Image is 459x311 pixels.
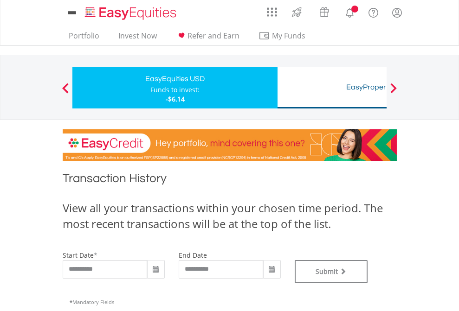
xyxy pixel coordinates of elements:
[70,298,114,305] span: Mandatory Fields
[259,30,319,42] span: My Funds
[63,129,397,161] img: EasyCredit Promotion Banner
[63,200,397,232] div: View all your transactions within your chosen time period. The most recent transactions will be a...
[115,31,161,45] a: Invest Now
[338,2,362,21] a: Notifications
[187,31,239,41] span: Refer and Earn
[172,31,243,45] a: Refer and Earn
[166,95,185,103] span: -$6.14
[179,251,207,260] label: end date
[310,2,338,19] a: Vouchers
[317,5,332,19] img: vouchers-v2.svg
[78,72,272,85] div: EasyEquities USD
[83,6,180,21] img: EasyEquities_Logo.png
[63,170,397,191] h1: Transaction History
[385,2,409,23] a: My Profile
[56,88,75,97] button: Previous
[362,2,385,21] a: FAQ's and Support
[63,251,94,260] label: start date
[261,2,283,17] a: AppsGrid
[81,2,180,21] a: Home page
[289,5,304,19] img: thrive-v2.svg
[384,88,403,97] button: Next
[267,7,277,17] img: grid-menu-icon.svg
[150,85,200,95] div: Funds to invest:
[295,260,368,283] button: Submit
[65,31,103,45] a: Portfolio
